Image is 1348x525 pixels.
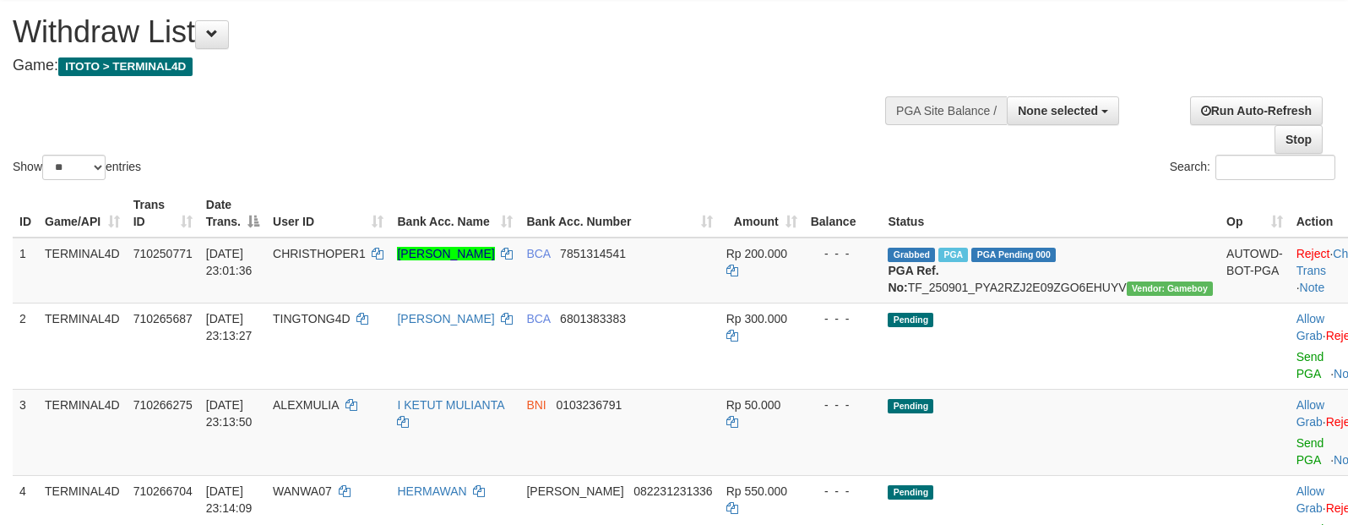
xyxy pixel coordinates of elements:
[888,248,935,262] span: Grabbed
[42,155,106,180] select: Showentries
[1275,125,1323,154] a: Stop
[133,312,193,325] span: 710265687
[938,248,968,262] span: Marked by boxmaster
[206,247,253,277] span: [DATE] 23:01:36
[1215,155,1335,180] input: Search:
[1127,282,1213,296] span: Vendor URL: https://payment21.1velocity.biz
[888,485,933,500] span: Pending
[1296,484,1324,515] a: Allow Grab
[38,303,127,389] td: TERMINAL4D
[885,96,1007,125] div: PGA Site Balance /
[133,247,193,260] span: 710250771
[38,189,127,238] th: Game/API: activate to sort column ascending
[881,238,1220,304] td: TF_250901_PYA2RZJ2E09ZGO6EHUYV
[1296,312,1326,342] span: ·
[206,312,253,342] span: [DATE] 23:13:27
[1220,238,1290,304] td: AUTOWD-BOT-PGA
[206,484,253,515] span: [DATE] 23:14:09
[1296,312,1324,342] a: Allow Grab
[13,238,38,304] td: 1
[560,247,626,260] span: Copy 7851314541 to clipboard
[273,312,351,325] span: TINGTONG4D
[13,303,38,389] td: 2
[397,398,503,412] a: I KETUT MULIANTA
[726,247,787,260] span: Rp 200.000
[526,398,546,412] span: BNI
[273,247,366,260] span: CHRISTHOPER1
[633,484,712,498] span: Copy 082231231336 to clipboard
[726,312,787,325] span: Rp 300.000
[266,189,390,238] th: User ID: activate to sort column ascending
[804,189,882,238] th: Balance
[206,398,253,429] span: [DATE] 23:13:50
[127,189,199,238] th: Trans ID: activate to sort column ascending
[1296,398,1324,429] a: Allow Grab
[888,399,933,413] span: Pending
[13,57,882,74] h4: Game:
[1296,350,1324,380] a: Send PGA
[38,238,127,304] td: TERMINAL4D
[133,398,193,412] span: 710266275
[13,389,38,475] td: 3
[811,396,875,413] div: - - -
[888,313,933,327] span: Pending
[556,398,622,412] span: Copy 0103236791 to clipboard
[1007,96,1119,125] button: None selected
[13,189,38,238] th: ID
[397,247,494,260] a: [PERSON_NAME]
[58,57,193,76] span: ITOTO > TERMINAL4D
[13,15,882,49] h1: Withdraw List
[133,484,193,498] span: 710266704
[726,484,787,498] span: Rp 550.000
[811,310,875,327] div: - - -
[273,398,339,412] span: ALEXMULIA
[273,484,332,498] span: WANWA07
[1018,104,1098,118] span: None selected
[526,312,550,325] span: BCA
[38,389,127,475] td: TERMINAL4D
[526,247,550,260] span: BCA
[526,484,623,498] span: [PERSON_NAME]
[1296,398,1326,429] span: ·
[1220,189,1290,238] th: Op: activate to sort column ascending
[397,484,466,498] a: HERMAWAN
[1296,247,1330,260] a: Reject
[881,189,1220,238] th: Status
[726,398,781,412] span: Rp 50.000
[560,312,626,325] span: Copy 6801383383 to clipboard
[720,189,804,238] th: Amount: activate to sort column ascending
[199,189,266,238] th: Date Trans.: activate to sort column descending
[971,248,1056,262] span: PGA Pending
[1296,484,1326,515] span: ·
[1296,436,1324,467] a: Send PGA
[519,189,719,238] th: Bank Acc. Number: activate to sort column ascending
[888,264,938,294] b: PGA Ref. No:
[1190,96,1323,125] a: Run Auto-Refresh
[811,245,875,262] div: - - -
[390,189,519,238] th: Bank Acc. Name: activate to sort column ascending
[1300,281,1325,294] a: Note
[811,483,875,500] div: - - -
[397,312,494,325] a: [PERSON_NAME]
[1170,155,1335,180] label: Search:
[13,155,141,180] label: Show entries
